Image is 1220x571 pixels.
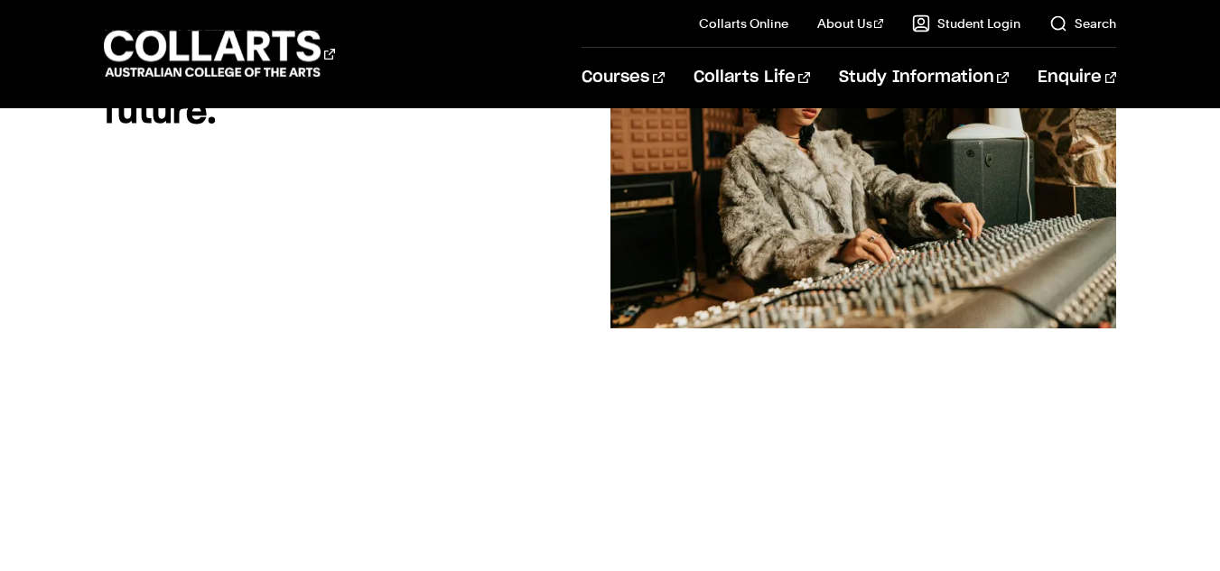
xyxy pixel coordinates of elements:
a: Search [1049,14,1116,32]
a: Courses [582,48,664,107]
a: Collarts Online [699,14,788,32]
a: Enquire [1038,48,1116,107]
a: Study Information [839,48,1009,107]
a: Student Login [912,14,1020,32]
a: About Us [817,14,884,32]
a: Collarts Life [694,48,810,107]
div: Go to homepage [104,28,335,79]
